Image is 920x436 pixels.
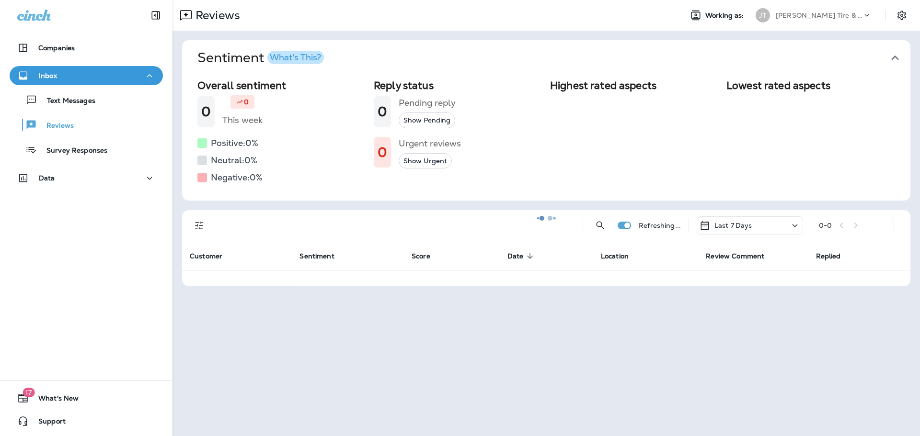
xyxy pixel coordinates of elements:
[39,174,55,182] p: Data
[10,66,163,85] button: Inbox
[10,389,163,408] button: 17What's New
[38,44,75,52] p: Companies
[39,72,57,79] p: Inbox
[37,97,95,106] p: Text Messages
[37,146,107,156] p: Survey Responses
[10,38,163,57] button: Companies
[23,388,34,397] span: 17
[29,394,79,406] span: What's New
[10,168,163,188] button: Data
[10,412,163,431] button: Support
[10,90,163,110] button: Text Messages
[37,122,74,131] p: Reviews
[10,115,163,135] button: Reviews
[29,417,66,429] span: Support
[10,140,163,160] button: Survey Responses
[142,6,169,25] button: Collapse Sidebar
